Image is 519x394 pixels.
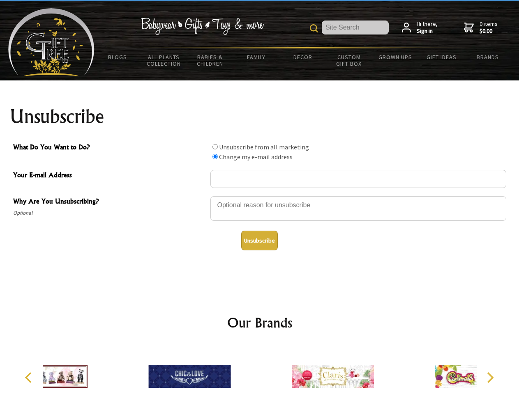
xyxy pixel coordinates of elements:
[13,142,206,154] span: What Do You Want to Do?
[212,144,218,149] input: What Do You Want to Do?
[417,21,438,35] span: Hi there,
[21,369,39,387] button: Previous
[212,154,218,159] input: What Do You Want to Do?
[141,18,264,35] img: Babywear - Gifts - Toys & more
[279,48,326,66] a: Decor
[13,170,206,182] span: Your E-mail Address
[322,21,389,34] input: Site Search
[402,21,438,35] a: Hi there,Sign in
[10,107,510,126] h1: Unsubscribe
[8,8,95,76] img: Babyware - Gifts - Toys and more...
[310,24,318,32] img: product search
[13,208,206,218] span: Optional
[480,20,498,35] span: 0 items
[372,48,418,66] a: Grown Ups
[16,313,503,332] h2: Our Brands
[464,21,498,35] a: 0 items$0.00
[95,48,141,66] a: BLOGS
[233,48,280,66] a: Family
[417,27,438,35] strong: Sign in
[480,27,498,35] strong: $0.00
[326,48,372,72] a: Custom Gift Box
[13,196,206,208] span: Why Are You Unsubscribing?
[219,153,293,161] label: Change my e-mail address
[210,170,506,188] input: Your E-mail Address
[418,48,465,66] a: Gift Ideas
[465,48,511,66] a: Brands
[210,196,506,221] textarea: Why Are You Unsubscribing?
[241,231,278,250] button: Unsubscribe
[187,48,233,72] a: Babies & Children
[481,369,499,387] button: Next
[141,48,187,72] a: All Plants Collection
[219,143,309,151] label: Unsubscribe from all marketing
